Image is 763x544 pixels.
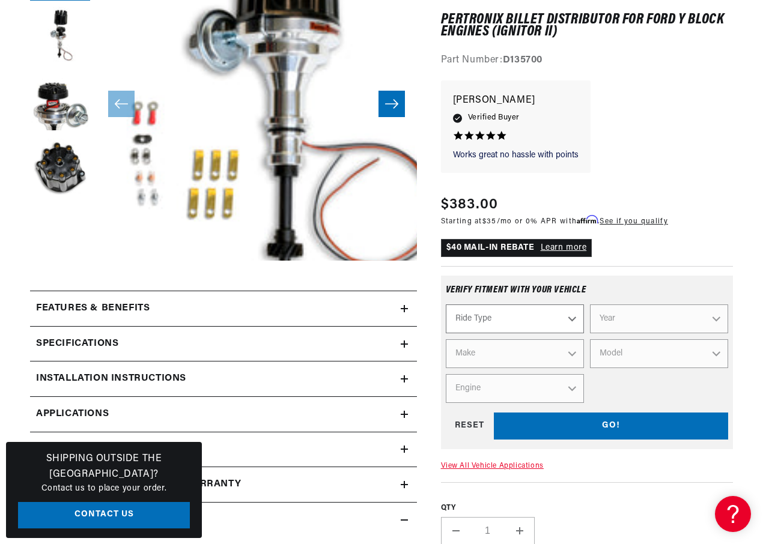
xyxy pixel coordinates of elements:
a: Learn more [541,243,587,252]
select: Make [446,340,584,369]
h2: Specifications [36,336,118,352]
summary: Specifications [30,327,417,361]
a: See if you qualify - Learn more about Affirm Financing (opens in modal) [600,219,667,226]
summary: Reviews [30,503,417,537]
summary: Shipping & Delivery [30,432,417,467]
h2: Installation instructions [36,371,186,387]
span: $35 [482,219,497,226]
summary: Installation instructions [30,361,417,396]
select: Ride Type [446,305,584,334]
div: Part Number: [441,53,734,69]
summary: Features & Benefits [30,291,417,326]
span: Verified Buyer [468,112,520,125]
summary: Returns, Replacements & Warranty [30,467,417,502]
a: View All Vehicle Applications [441,462,544,470]
span: Affirm [577,216,598,225]
button: Slide left [108,91,135,117]
p: Starting at /mo or 0% APR with . [441,216,668,228]
p: $40 MAIL-IN REBATE [441,239,592,257]
button: Slide right [378,91,405,117]
p: Contact us to place your order. [18,482,190,495]
span: Applications [36,406,109,422]
select: Model [590,340,728,369]
label: QTY [441,504,734,514]
select: Engine [446,375,584,403]
a: Applications [30,397,417,432]
button: Load image 3 in gallery view [30,73,90,133]
span: $383.00 [441,195,499,216]
p: [PERSON_NAME] [453,92,579,109]
h1: PerTronix Billet Distributor for Ford Y Block Engines (Ignitor II) [441,14,734,38]
h2: Features & Benefits [36,301,150,316]
button: Load image 4 in gallery view [30,139,90,199]
p: Works great no hassle with points [453,150,579,162]
a: Contact Us [18,502,190,529]
h3: Shipping Outside the [GEOGRAPHIC_DATA]? [18,452,190,482]
div: Verify fitment with your vehicle [446,286,729,305]
select: Year [590,305,728,334]
button: Load image 2 in gallery view [30,7,90,67]
strong: D135700 [503,56,543,65]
